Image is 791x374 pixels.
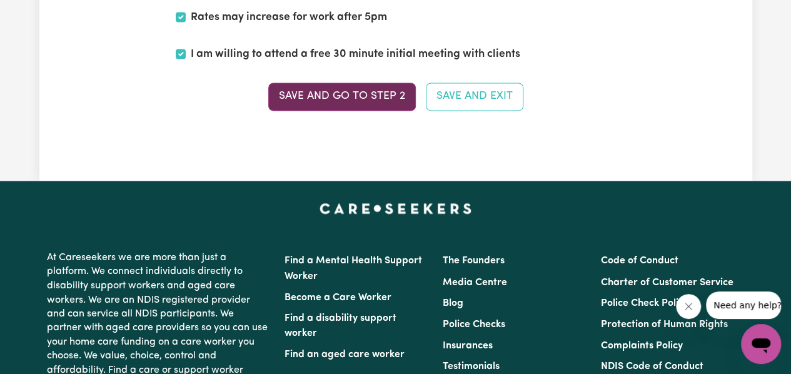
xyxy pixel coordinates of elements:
a: Insurances [443,340,493,350]
a: Careseekers home page [320,203,471,213]
a: Protection of Human Rights [601,319,728,329]
button: Save and go to Step 2 [268,83,416,110]
a: The Founders [443,256,505,266]
a: Police Checks [443,319,505,329]
a: Become a Care Worker [285,292,391,302]
label: Rates may increase for work after 5pm [191,9,387,26]
a: Find a disability support worker [285,313,396,338]
a: NDIS Code of Conduct [601,361,703,371]
a: Complaints Policy [601,340,683,350]
a: Police Check Policy [601,298,688,308]
a: Testimonials [443,361,500,371]
a: Code of Conduct [601,256,678,266]
a: Find a Mental Health Support Worker [285,256,422,281]
span: Need any help? [8,9,76,19]
label: I am willing to attend a free 30 minute initial meeting with clients [191,46,520,63]
iframe: Button to launch messaging window [741,324,781,364]
a: Charter of Customer Service [601,277,733,287]
button: Save and Exit [426,83,523,110]
iframe: Close message [676,294,701,319]
a: Find an aged care worker [285,349,405,359]
a: Media Centre [443,277,507,287]
a: Blog [443,298,463,308]
iframe: Message from company [706,291,781,319]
